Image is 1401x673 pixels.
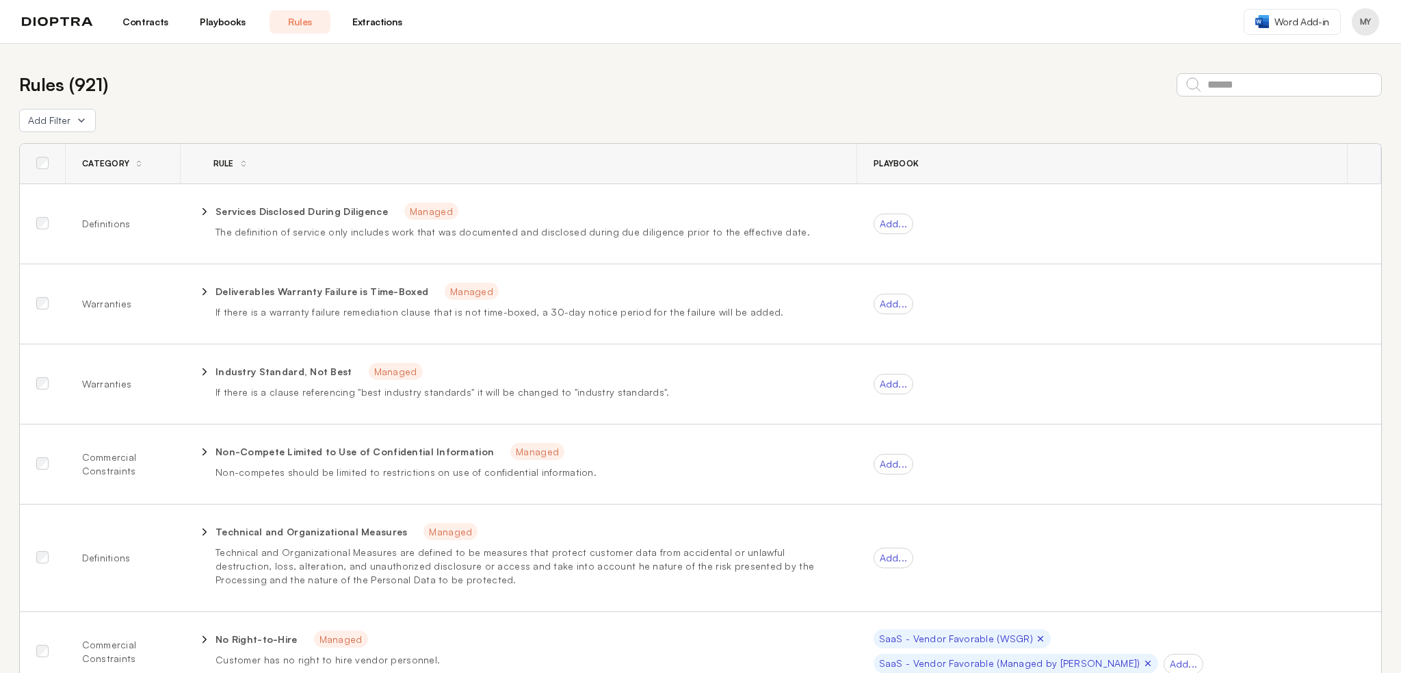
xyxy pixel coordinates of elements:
[215,445,494,459] p: Non-Compete Limited to Use of Confidential Information
[874,654,1158,673] div: SaaS - Vendor Favorable (Managed by [PERSON_NAME])
[874,374,914,394] div: Add...
[874,294,914,314] div: Add...
[215,205,388,218] p: Services Disclosed During Diligence
[215,546,841,587] p: Technical and Organizational Measures are defined to be measures that protect customer data from ...
[66,505,181,612] td: Definitions
[1274,15,1329,29] span: Word Add-in
[510,443,564,460] span: Managed
[192,10,253,34] a: Playbooks
[347,10,408,34] a: Extractions
[66,184,181,264] td: Definitions
[369,363,423,380] span: Managed
[874,548,914,568] div: Add...
[197,158,234,169] div: Rule
[28,114,70,127] span: Add Filter
[215,225,841,239] p: The definition of service only includes work that was documented and disclosed during due diligen...
[423,523,477,540] span: Managed
[66,264,181,344] td: Warranties
[22,17,93,27] img: logo
[215,305,841,319] p: If there is a warranty failure remediation clause that is not time-boxed, a 30-day notice period ...
[66,344,181,424] td: Warranties
[1244,9,1341,35] a: Word Add-in
[215,365,352,379] p: Industry Standard, Not Best
[874,214,914,234] div: Add...
[19,109,96,132] button: Add Filter
[1352,8,1379,36] button: Profile menu
[270,10,330,34] a: Rules
[314,631,368,648] span: Managed
[215,285,428,299] p: Deliverables Warranty Failure is Time-Boxed
[215,525,407,539] p: Technical and Organizational Measures
[215,633,297,646] p: No Right-to-Hire
[115,10,176,34] a: Contracts
[1255,15,1269,28] img: word
[66,424,181,505] td: Commercial Constraints
[19,71,108,98] h2: Rules ( 921 )
[215,466,841,479] p: Non-competes should be limited to restrictions on use of confidential information.
[445,283,499,300] span: Managed
[874,454,914,474] div: Add...
[215,653,841,667] p: Customer has no right to hire vendor personnel.
[404,203,458,220] span: Managed
[874,629,1051,648] div: SaaS - Vendor Favorable (WSGR)
[215,385,841,399] p: If there is a clause referencing "best industry standards" it will be changed to "industry standa...
[874,158,919,169] span: Playbook
[82,158,129,169] span: Category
